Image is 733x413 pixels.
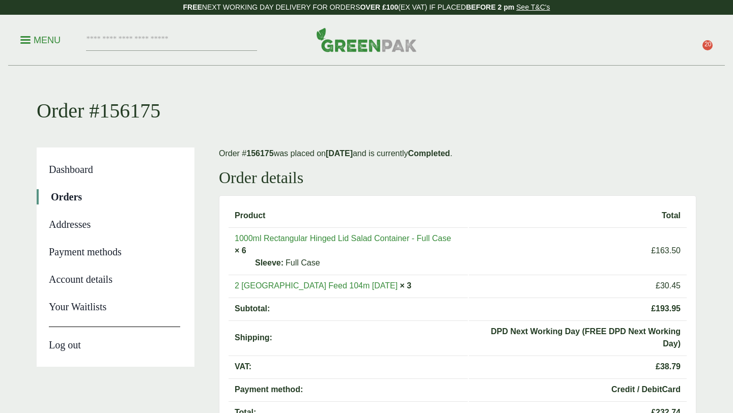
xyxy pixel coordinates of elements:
strong: BEFORE 2 pm [466,3,514,11]
th: Shipping: [229,320,468,355]
p: Order # was placed on and is currently . [219,147,696,160]
a: Your Waitlists [49,299,180,314]
p: Menu [20,34,61,46]
th: Total [469,205,687,226]
img: GreenPak Supplies [316,27,417,52]
a: 2 [GEOGRAPHIC_DATA] Feed 104m [DATE] [235,281,398,290]
h1: Order #156175 [37,66,696,123]
a: Menu [20,34,61,44]
a: See T&C's [516,3,550,11]
span: 20 [702,40,713,50]
span: 193.95 [475,303,681,315]
td: Credit / DebitCard [469,378,687,400]
a: 1000ml Rectangular Hinged Lid Salad Container - Full Case [235,234,451,243]
a: Dashboard [49,162,180,177]
a: Log out [49,327,180,352]
mark: Completed [408,149,450,158]
a: Account details [49,272,180,287]
p: Full Case [255,257,462,269]
th: Payment method: [229,378,468,400]
span: £ [656,281,660,290]
th: Subtotal: [229,298,468,319]
bdi: 163.50 [651,246,681,255]
span: £ [656,362,660,371]
mark: 156175 [246,149,273,158]
span: £ [651,246,656,255]
h2: Order details [219,168,696,187]
a: Addresses [49,217,180,232]
a: Orders [51,189,180,204]
span: 38.79 [475,361,681,373]
th: VAT: [229,356,468,377]
span: £ [651,304,656,313]
a: Payment methods [49,244,180,259]
td: DPD Next Working Day (FREE DPD Next Working Day) [469,320,687,355]
th: Product [229,205,468,226]
strong: Sleeve: [255,257,284,269]
bdi: 30.45 [656,281,681,290]
strong: × 3 [400,281,412,290]
strong: OVER £100 [360,3,398,11]
mark: [DATE] [326,149,353,158]
strong: FREE [183,3,202,11]
strong: × 6 [235,246,246,255]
